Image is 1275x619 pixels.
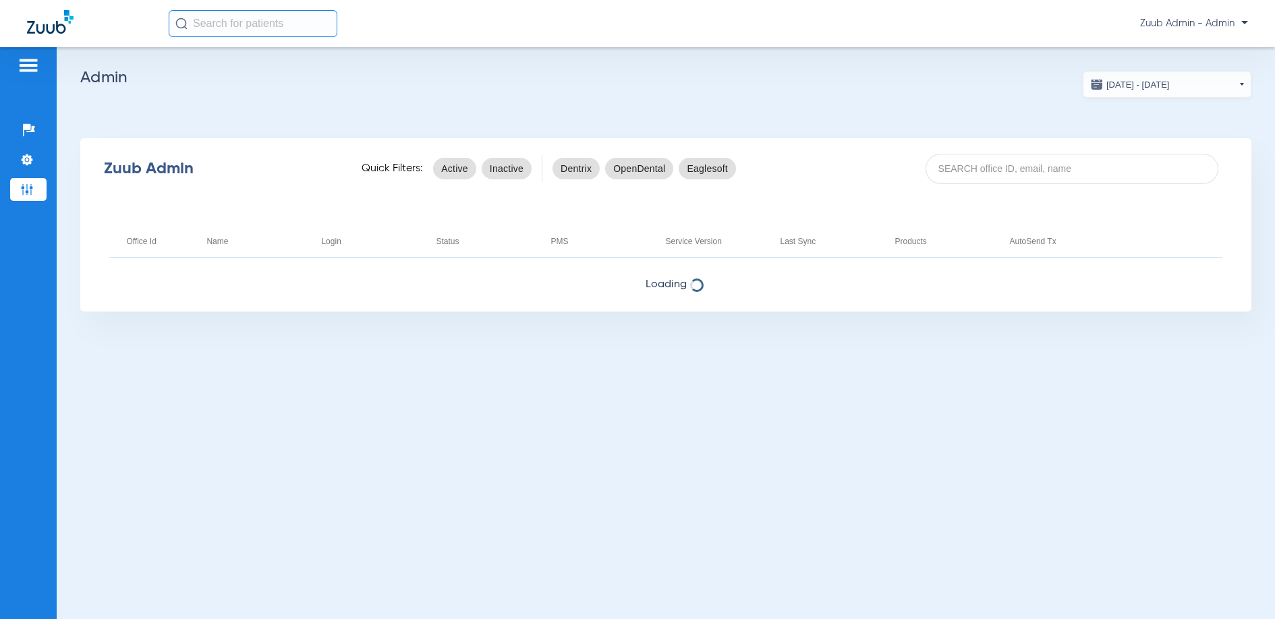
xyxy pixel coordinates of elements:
div: Name [206,234,304,249]
span: Zuub Admin - Admin [1140,17,1248,30]
img: Search Icon [175,18,188,30]
div: PMS [550,234,568,249]
div: PMS [550,234,648,249]
span: Loading [80,278,1251,291]
h2: Admin [80,71,1251,84]
mat-chip-listbox: status-filters [433,155,532,182]
span: Active [441,162,468,175]
div: Status [436,234,534,249]
div: Name [206,234,228,249]
div: Status [436,234,459,249]
div: Service Version [665,234,763,249]
button: [DATE] - [DATE] [1083,71,1251,98]
span: OpenDental [613,162,665,175]
div: Zuub Admin [104,162,338,175]
div: Login [321,234,341,249]
div: Service Version [665,234,721,249]
div: Last Sync [781,234,878,249]
span: Quick Filters: [362,162,423,175]
div: Office Id [126,234,156,249]
div: Office Id [126,234,190,249]
div: Last Sync [781,234,816,249]
span: Inactive [490,162,523,175]
img: date.svg [1090,78,1104,91]
div: Products [895,234,927,249]
div: Products [895,234,993,249]
img: Zuub Logo [27,10,74,34]
img: hamburger-icon [18,57,39,73]
span: Dentrix [561,162,592,175]
mat-chip-listbox: pms-filters [552,155,736,182]
div: Login [321,234,419,249]
div: AutoSend Tx [1010,234,1108,249]
input: SEARCH office ID, email, name [926,154,1218,184]
div: AutoSend Tx [1010,234,1056,249]
input: Search for patients [169,10,337,37]
span: Eaglesoft [687,162,728,175]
